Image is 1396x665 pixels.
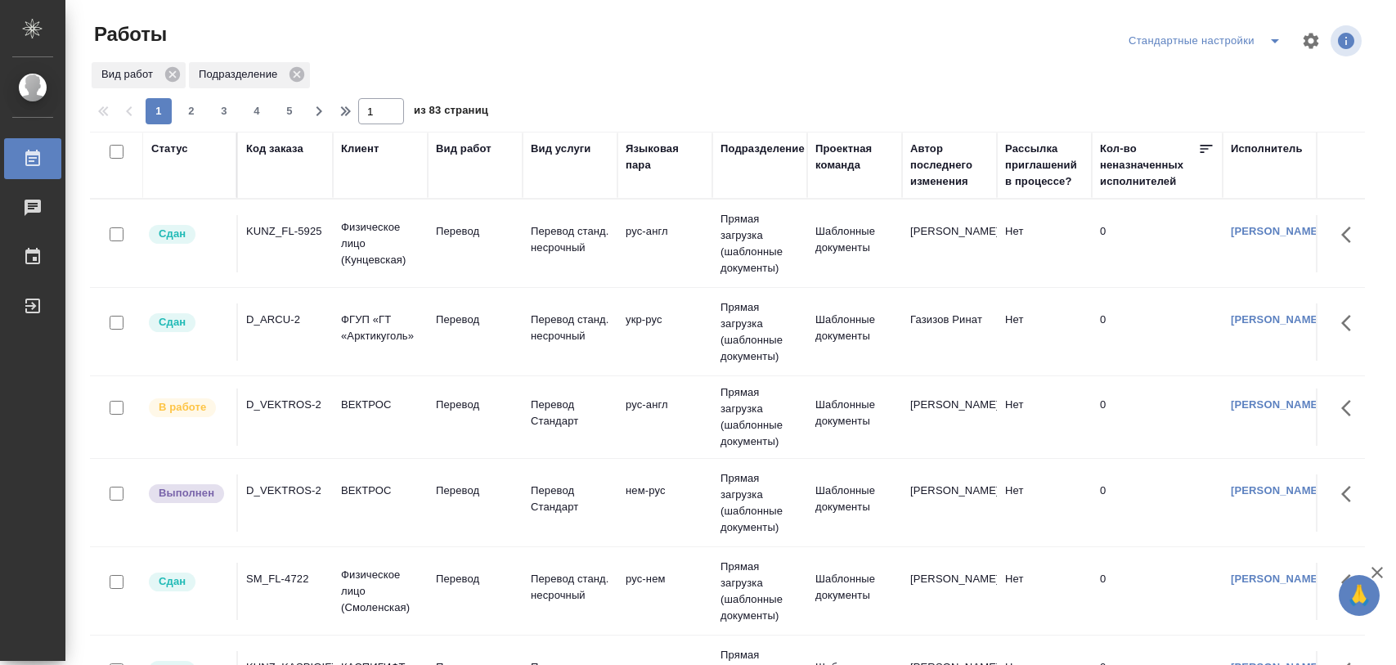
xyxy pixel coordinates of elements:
div: Автор последнего изменения [910,141,989,190]
td: Шаблонные документы [807,215,902,272]
div: D_VEKTROS-2 [246,483,325,499]
td: рус-англ [617,215,712,272]
span: 4 [244,103,270,119]
p: Физическое лицо (Смоленская) [341,567,420,616]
div: Языковая пара [626,141,704,173]
div: Клиент [341,141,379,157]
button: 🙏 [1339,575,1380,616]
td: 0 [1092,303,1223,361]
button: 3 [211,98,237,124]
td: Шаблонные документы [807,563,902,620]
p: Сдан [159,573,186,590]
button: Здесь прячутся важные кнопки [1331,303,1371,343]
p: Перевод [436,312,514,328]
td: Нет [997,389,1092,446]
p: В работе [159,399,206,416]
td: Нет [997,303,1092,361]
div: Вид работ [92,62,186,88]
span: Посмотреть информацию [1331,25,1365,56]
div: split button [1124,28,1291,54]
div: Исполнитель выполняет работу [147,397,228,419]
div: D_ARCU-2 [246,312,325,328]
td: 0 [1092,215,1223,272]
td: укр-рус [617,303,712,361]
div: Код заказа [246,141,303,157]
td: Прямая загрузка (шаблонные документы) [712,462,807,544]
span: 5 [276,103,303,119]
td: Шаблонные документы [807,389,902,446]
p: Перевод станд. несрочный [531,571,609,604]
td: 0 [1092,563,1223,620]
p: Выполнен [159,485,214,501]
div: Исполнитель завершил работу [147,483,228,505]
td: нем-рус [617,474,712,532]
button: Здесь прячутся важные кнопки [1331,389,1371,428]
div: Статус [151,141,188,157]
td: Шаблонные документы [807,303,902,361]
td: 0 [1092,474,1223,532]
div: Кол-во неназначенных исполнителей [1100,141,1198,190]
button: Здесь прячутся важные кнопки [1331,215,1371,254]
td: Прямая загрузка (шаблонные документы) [712,550,807,632]
span: Настроить таблицу [1291,21,1331,61]
p: Перевод станд. несрочный [531,223,609,256]
button: Здесь прячутся важные кнопки [1331,474,1371,514]
div: Подразделение [189,62,310,88]
td: Нет [997,474,1092,532]
td: рус-нем [617,563,712,620]
button: 2 [178,98,204,124]
p: Перевод [436,223,514,240]
td: [PERSON_NAME] [902,474,997,532]
a: [PERSON_NAME] [1231,313,1322,326]
a: [PERSON_NAME] [1231,398,1322,411]
p: Перевод станд. несрочный [531,312,609,344]
a: [PERSON_NAME] [1231,225,1322,237]
div: KUNZ_FL-5925 [246,223,325,240]
button: Здесь прячутся важные кнопки [1331,563,1371,602]
p: Физическое лицо (Кунцевская) [341,219,420,268]
div: SM_FL-4722 [246,571,325,587]
div: Вид услуги [531,141,591,157]
div: Исполнитель [1231,141,1303,157]
p: Сдан [159,226,186,242]
div: Менеджер проверил работу исполнителя, передает ее на следующий этап [147,223,228,245]
div: Менеджер проверил работу исполнителя, передает ее на следующий этап [147,571,228,593]
span: 2 [178,103,204,119]
span: Работы [90,21,167,47]
td: Шаблонные документы [807,474,902,532]
a: [PERSON_NAME] [1231,573,1322,585]
p: ФГУП «ГТ «Арктикуголь» [341,312,420,344]
div: Вид работ [436,141,492,157]
td: Прямая загрузка (шаблонные документы) [712,376,807,458]
div: Менеджер проверил работу исполнителя, передает ее на следующий этап [147,312,228,334]
td: Прямая загрузка (шаблонные документы) [712,203,807,285]
p: Сдан [159,314,186,330]
td: [PERSON_NAME] [902,215,997,272]
button: 4 [244,98,270,124]
p: Перевод Стандарт [531,483,609,515]
p: Перевод [436,571,514,587]
p: Перевод Стандарт [531,397,609,429]
button: 5 [276,98,303,124]
div: D_VEKTROS-2 [246,397,325,413]
p: ВЕКТРОС [341,397,420,413]
td: Газизов Ринат [902,303,997,361]
div: Рассылка приглашений в процессе? [1005,141,1084,190]
td: рус-англ [617,389,712,446]
span: 3 [211,103,237,119]
td: [PERSON_NAME] [902,563,997,620]
span: из 83 страниц [414,101,488,124]
td: Нет [997,563,1092,620]
td: Прямая загрузка (шаблонные документы) [712,291,807,373]
div: Проектная команда [815,141,894,173]
p: Перевод [436,397,514,413]
a: [PERSON_NAME] [1231,484,1322,497]
td: 0 [1092,389,1223,446]
td: [PERSON_NAME] [902,389,997,446]
div: Подразделение [720,141,805,157]
td: Нет [997,215,1092,272]
p: Подразделение [199,66,283,83]
p: ВЕКТРОС [341,483,420,499]
span: 🙏 [1345,578,1373,613]
p: Вид работ [101,66,159,83]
